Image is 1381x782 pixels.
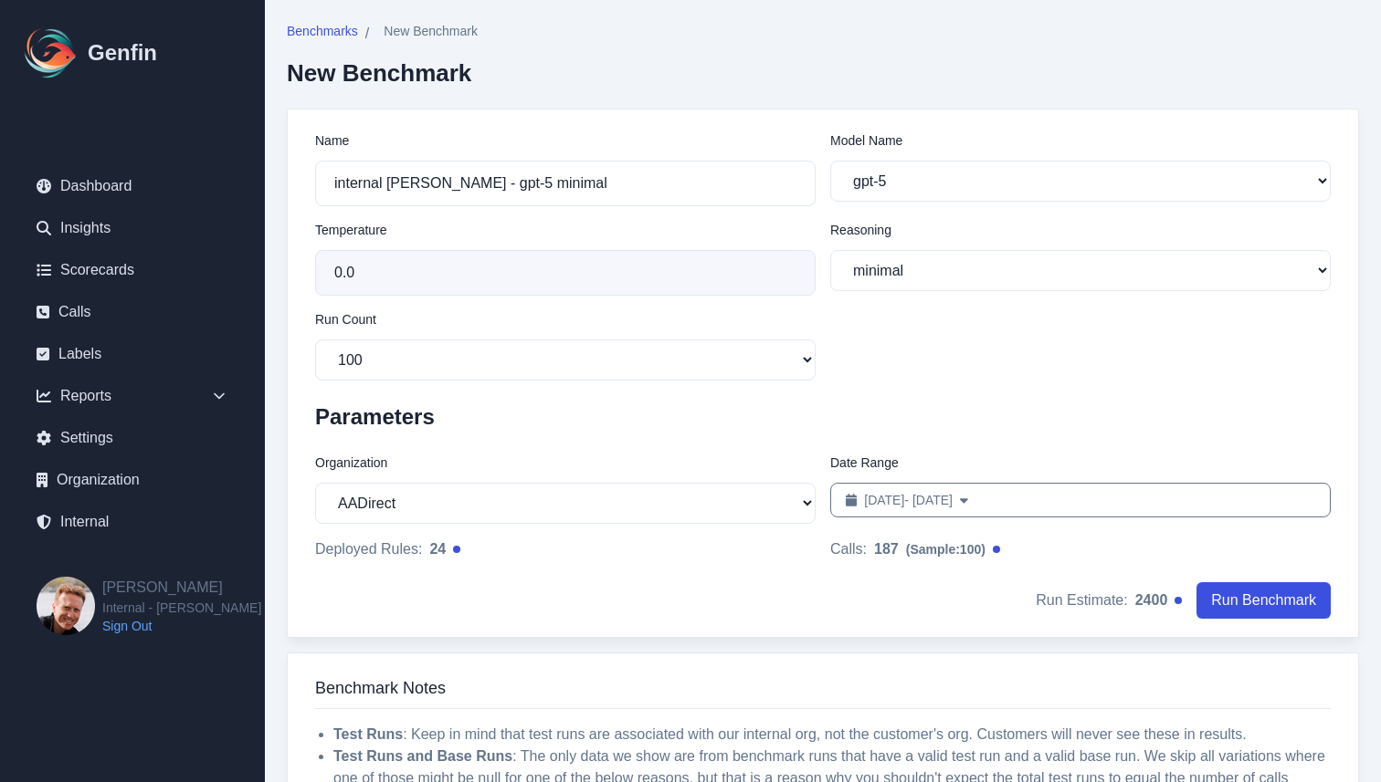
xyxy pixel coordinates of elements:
span: 187 [874,538,986,560]
a: Labels [22,336,243,372]
h3: Benchmark Notes [315,675,1331,709]
a: Scorecards [22,252,243,288]
h1: Genfin [88,38,157,68]
a: Insights [22,210,243,246]
img: Logo [22,24,80,82]
span: Benchmarks [287,22,358,40]
label: Reasoning [830,221,1331,239]
h2: New Benchmark [287,59,478,87]
div: Reports [22,378,243,414]
span: Run Estimate: [1036,589,1127,611]
span: 2400 [1135,589,1168,611]
h2: Parameters [315,402,1331,432]
a: Settings [22,420,243,456]
strong: Test Runs [333,726,403,742]
img: Brian Dunagan [37,577,95,635]
a: Benchmarks [287,22,358,45]
label: Run Count [315,310,816,328]
label: Organization [315,454,816,472]
a: Organization [22,462,243,498]
span: [DATE] - [DATE] [864,491,953,509]
a: Sign Out [102,617,261,635]
li: : Keep in mind that test runs are associated with our internal org, not the customer's org. Custo... [333,724,1331,746]
strong: Test Runs and Base Runs [333,748,512,764]
label: Model Name [830,131,1331,150]
button: Run Benchmark [1197,582,1331,619]
h2: [PERSON_NAME] [102,577,261,599]
span: (Sample: 100 ) [906,542,986,557]
a: Dashboard [22,168,243,204]
span: / [365,23,369,45]
span: New Benchmark [384,22,478,40]
span: 24 [429,538,446,560]
span: Internal - [PERSON_NAME] [102,599,261,617]
a: Calls [22,294,243,330]
span: Deployed Rules: [315,538,422,560]
button: [DATE]- [DATE] [830,483,1331,517]
span: Calls: [830,538,867,560]
label: Date Range [830,454,1331,472]
label: Name [315,131,816,150]
label: Temperature [315,221,816,239]
a: Internal [22,504,243,540]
